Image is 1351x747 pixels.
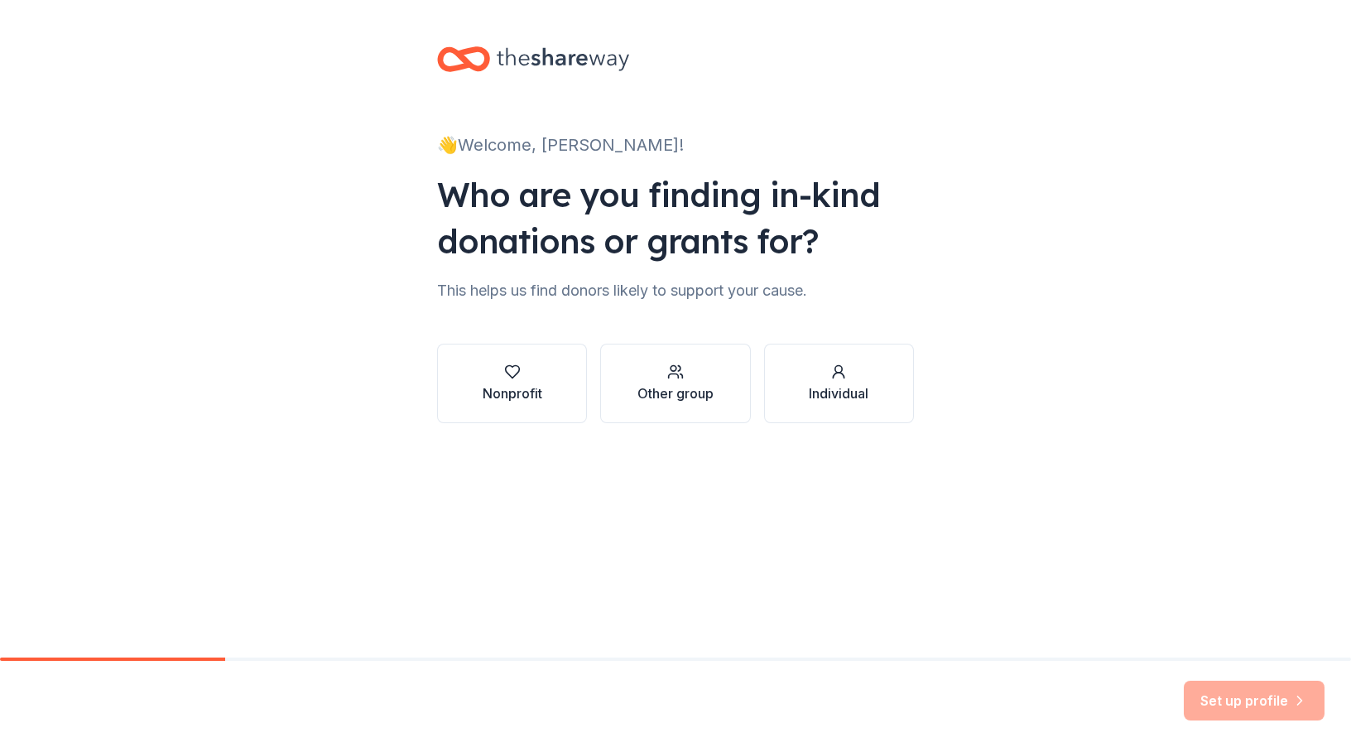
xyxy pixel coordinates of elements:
[809,383,868,403] div: Individual
[437,171,914,264] div: Who are you finding in-kind donations or grants for?
[600,344,750,423] button: Other group
[637,383,714,403] div: Other group
[483,383,542,403] div: Nonprofit
[764,344,914,423] button: Individual
[437,277,914,304] div: This helps us find donors likely to support your cause.
[437,344,587,423] button: Nonprofit
[437,132,914,158] div: 👋 Welcome, [PERSON_NAME]!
